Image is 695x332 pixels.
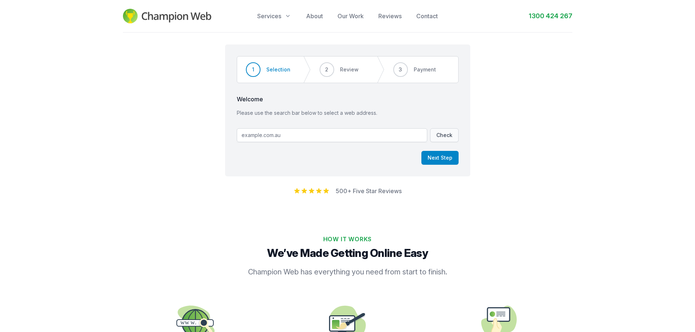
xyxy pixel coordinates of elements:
a: About [306,12,323,20]
span: Selection [266,66,290,73]
nav: Progress [237,56,459,83]
a: 500+ Five Star Reviews [336,187,402,195]
span: Welcome [237,95,459,103]
button: Next Step [421,151,459,165]
span: Review [340,66,359,73]
input: example.com.au [237,128,427,142]
a: Our Work [337,12,364,20]
span: Services [257,12,281,20]
p: We’ve Made Getting Online Easy [126,246,569,259]
button: Check [430,128,459,142]
h2: How It Works [126,235,569,243]
p: Please use the search bar below to select a web address. [237,109,459,117]
span: 3 [399,66,402,73]
img: Champion Web [123,9,212,23]
span: 1 [252,66,254,73]
a: Reviews [378,12,402,20]
span: Payment [414,66,436,73]
a: 1300 424 267 [529,11,572,21]
span: 2 [325,66,328,73]
button: Services [257,12,291,20]
p: Champion Web has everything you need from start to finish. [205,267,490,277]
a: Contact [416,12,438,20]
